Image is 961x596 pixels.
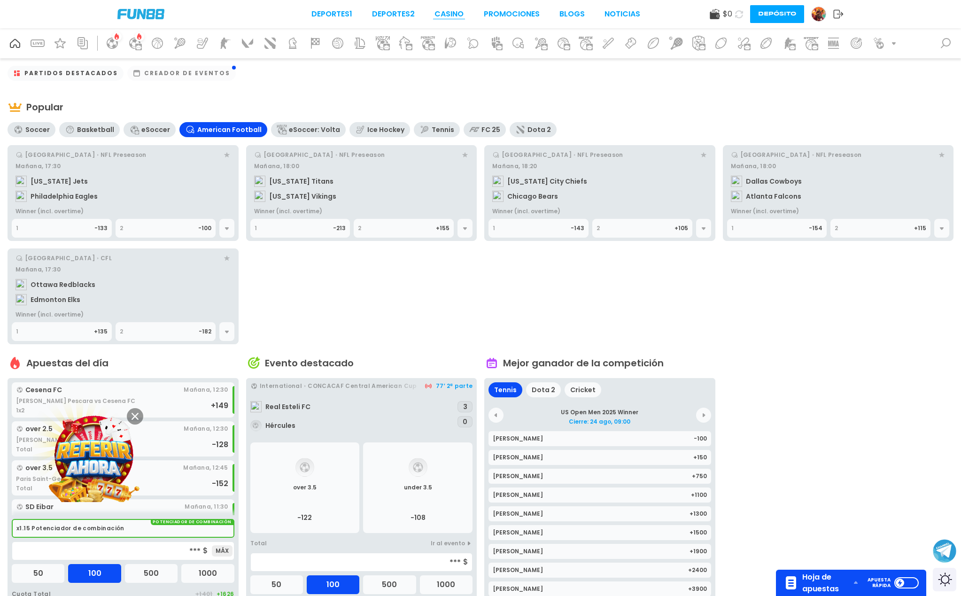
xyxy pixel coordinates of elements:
[311,8,352,20] a: Deportes1
[750,5,804,23] button: Depósito
[811,7,833,22] a: Avatar
[933,568,956,591] div: Switch theme
[723,8,732,20] span: $ 0
[51,412,137,498] img: Image Link
[117,9,164,19] img: Company Logo
[604,8,640,20] a: NOTICIAS
[933,539,956,563] button: Join telegram channel
[434,8,464,20] a: CASINO
[484,8,540,20] a: Promociones
[372,8,415,20] a: Deportes2
[812,7,826,21] img: Avatar
[559,8,585,20] a: BLOGS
